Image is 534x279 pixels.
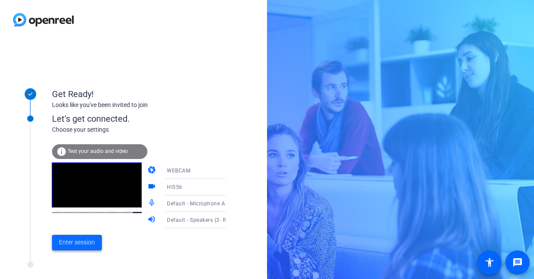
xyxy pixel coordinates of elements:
span: Default - Microphone Array (2- Realtek(R) Audio) [167,200,289,207]
mat-icon: info [56,146,67,157]
mat-icon: videocam [147,182,158,192]
div: Get Ready! [52,88,225,101]
span: HI556 [167,184,182,190]
mat-icon: accessibility [484,257,495,268]
button: Enter session [52,235,102,250]
span: WEBCAM [167,168,190,174]
div: Looks like you've been invited to join [52,101,225,110]
div: Choose your settings [52,125,243,134]
span: Test your audio and video [68,148,128,154]
mat-icon: message [512,257,523,268]
div: Let's get connected. [52,112,243,125]
span: Default - Speakers (2- Realtek(R) Audio) [167,216,267,223]
mat-icon: volume_up [147,215,158,225]
mat-icon: mic_none [147,198,158,209]
mat-icon: camera [147,165,158,176]
span: Enter session [59,238,95,247]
